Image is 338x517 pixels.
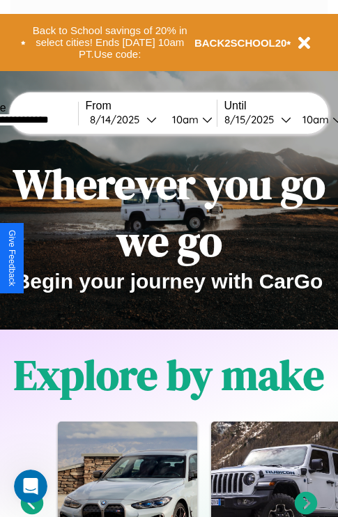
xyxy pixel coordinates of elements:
[90,113,146,126] div: 8 / 14 / 2025
[161,112,217,127] button: 10am
[7,230,17,286] div: Give Feedback
[295,113,332,126] div: 10am
[86,112,161,127] button: 8/14/2025
[26,21,194,64] button: Back to School savings of 20% in select cities! Ends [DATE] 10am PT.Use code:
[165,113,202,126] div: 10am
[14,346,324,403] h1: Explore by make
[14,470,47,503] iframe: Intercom live chat
[86,100,217,112] label: From
[224,113,281,126] div: 8 / 15 / 2025
[194,37,287,49] b: BACK2SCHOOL20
